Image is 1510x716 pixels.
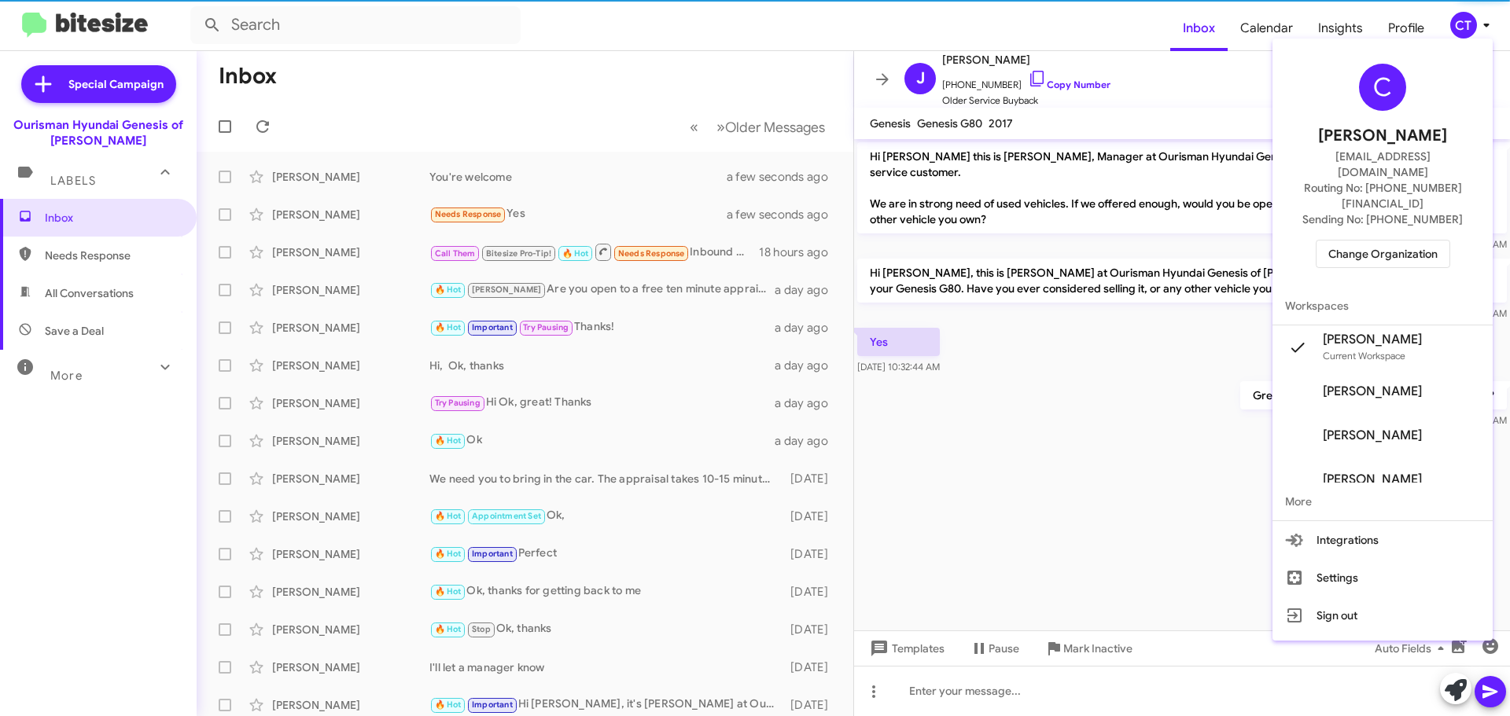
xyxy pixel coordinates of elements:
div: C [1359,64,1406,111]
button: Sign out [1272,597,1493,634]
span: Workspaces [1272,287,1493,325]
button: Settings [1272,559,1493,597]
span: Current Workspace [1323,350,1405,362]
span: Sending No: [PHONE_NUMBER] [1302,211,1463,227]
span: [PERSON_NAME] [1323,332,1422,347]
span: [PERSON_NAME] [1323,472,1422,487]
span: [PERSON_NAME] [1323,384,1422,399]
span: Routing No: [PHONE_NUMBER][FINANCIAL_ID] [1291,180,1474,211]
span: [PERSON_NAME] [1323,428,1422,443]
button: Change Organization [1316,240,1450,268]
span: [EMAIL_ADDRESS][DOMAIN_NAME] [1291,149,1474,180]
span: Change Organization [1328,241,1438,267]
span: More [1272,483,1493,520]
span: [PERSON_NAME] [1318,123,1447,149]
button: Integrations [1272,521,1493,559]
